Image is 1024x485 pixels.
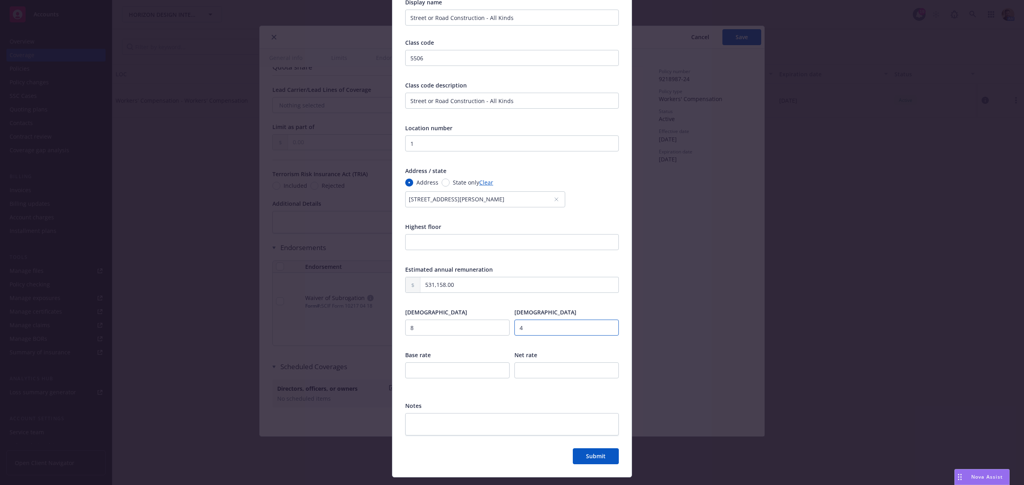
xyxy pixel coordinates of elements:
[405,124,452,132] span: Location number
[514,351,537,359] span: Net rate
[573,448,619,464] button: Submit
[416,178,438,187] span: Address
[405,351,431,359] span: Base rate
[442,179,450,187] input: State only
[405,39,434,46] span: Class code
[405,81,467,89] span: Class code description
[971,473,1003,480] span: Nova Assist
[409,195,554,203] div: [STREET_ADDRESS][PERSON_NAME]
[405,191,565,207] button: [STREET_ADDRESS][PERSON_NAME]
[479,178,493,187] a: Clear
[420,277,618,292] input: 0.00
[514,308,576,316] span: [DEMOGRAPHIC_DATA]
[453,178,479,187] span: State only
[955,469,965,485] div: Drag to move
[405,402,422,409] span: Notes
[586,452,606,460] span: Submit
[405,308,467,316] span: [DEMOGRAPHIC_DATA]
[405,223,441,231] span: Highest floor
[405,167,446,175] span: Address / state
[954,469,1010,485] button: Nova Assist
[405,266,493,273] span: Estimated annual remuneration
[405,179,413,187] input: Address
